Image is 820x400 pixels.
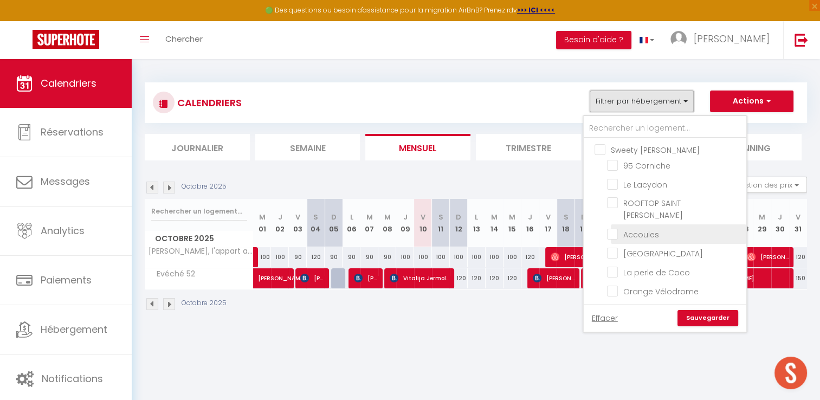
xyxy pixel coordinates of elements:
[789,268,807,288] div: 150
[468,268,486,288] div: 120
[503,199,521,247] th: 15
[414,247,432,267] div: 100
[254,247,259,268] a: proprio proprio
[670,31,687,47] img: ...
[521,247,539,267] div: 120
[574,199,592,247] th: 19
[476,134,581,160] li: Trimestre
[325,199,343,247] th: 05
[354,268,378,288] span: [PERSON_NAME]
[145,134,250,160] li: Journalier
[378,247,396,267] div: 90
[396,247,414,267] div: 100
[486,268,503,288] div: 120
[590,91,694,112] button: Filtrer par hébergement
[789,199,807,247] th: 31
[396,199,414,247] th: 09
[583,115,747,333] div: Filtrer par hébergement
[41,273,92,287] span: Paiements
[300,268,324,288] span: [PERSON_NAME]
[360,199,378,247] th: 07
[456,212,461,222] abbr: D
[255,134,360,160] li: Semaine
[151,202,247,221] input: Rechercher un logement...
[592,312,618,324] a: Effacer
[475,212,478,222] abbr: L
[432,247,450,267] div: 100
[421,212,425,222] abbr: V
[623,267,690,278] span: La perle de Coco
[41,224,85,237] span: Analytics
[271,199,289,247] th: 02
[331,212,337,222] abbr: D
[759,212,765,222] abbr: M
[774,357,807,389] div: Ouvrir le chat
[366,212,373,222] abbr: M
[747,247,789,267] span: [PERSON_NAME]
[175,91,242,115] h3: CALENDRIERS
[450,247,468,267] div: 100
[307,199,325,247] th: 04
[313,212,318,222] abbr: S
[694,32,770,46] span: [PERSON_NAME]
[503,247,521,267] div: 100
[450,199,468,247] th: 12
[557,199,574,247] th: 18
[796,212,800,222] abbr: V
[486,247,503,267] div: 100
[157,21,211,59] a: Chercher
[509,212,515,222] abbr: M
[528,212,532,222] abbr: J
[468,199,486,247] th: 13
[771,199,789,247] th: 30
[41,175,90,188] span: Messages
[795,33,808,47] img: logout
[545,212,550,222] abbr: V
[390,268,449,288] span: Vitalija Jermolaviciene
[271,247,289,267] div: 100
[468,247,486,267] div: 100
[41,76,96,90] span: Calendriers
[147,247,255,255] span: [PERSON_NAME], l'appart azur Joliette
[414,199,432,247] th: 10
[551,247,610,267] span: [PERSON_NAME]
[325,247,343,267] div: 90
[33,30,99,49] img: Super Booking
[584,119,746,138] input: Rechercher un logement...
[726,177,807,193] button: Gestion des prix
[778,212,782,222] abbr: J
[147,268,198,280] span: Evéché 52
[343,247,360,267] div: 90
[753,199,771,247] th: 29
[289,199,307,247] th: 03
[696,134,802,160] li: Planning
[295,212,300,222] abbr: V
[278,212,282,222] abbr: J
[360,247,378,267] div: 90
[623,229,659,240] span: Accoules
[42,372,103,385] span: Notifications
[145,231,253,247] span: Octobre 2025
[789,247,807,267] div: 120
[710,91,793,112] button: Actions
[662,21,783,59] a: ... [PERSON_NAME]
[258,262,308,283] span: [PERSON_NAME]
[486,199,503,247] th: 14
[365,134,470,160] li: Mensuel
[384,212,391,222] abbr: M
[432,199,450,247] th: 11
[623,198,683,221] span: ROOFTOP SAINT [PERSON_NAME]
[539,199,557,247] th: 17
[491,212,498,222] abbr: M
[517,5,555,15] strong: >>> ICI <<<<
[378,199,396,247] th: 08
[563,212,568,222] abbr: S
[450,268,468,288] div: 120
[350,212,353,222] abbr: L
[182,182,227,192] p: Octobre 2025
[503,268,521,288] div: 120
[41,125,104,139] span: Réservations
[533,268,574,288] span: [PERSON_NAME]
[165,33,203,44] span: Chercher
[307,247,325,267] div: 120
